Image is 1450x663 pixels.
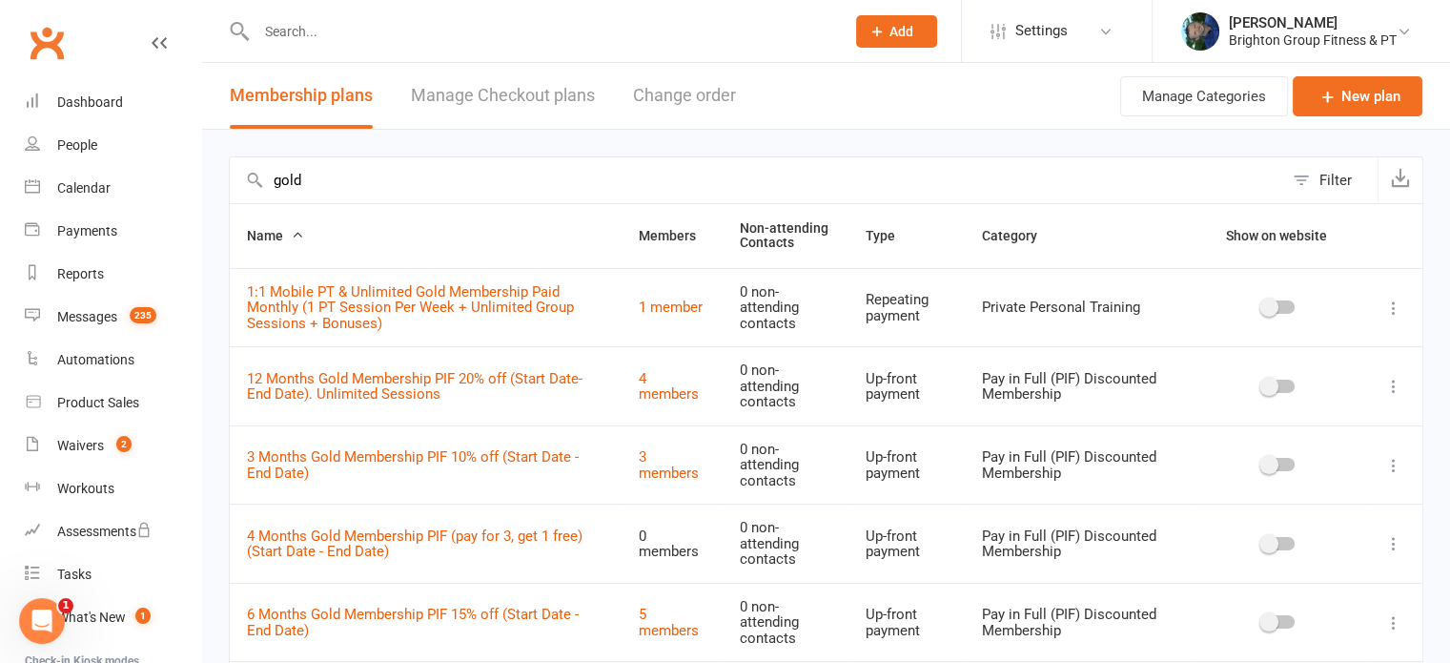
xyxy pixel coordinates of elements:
[866,224,916,247] button: Type
[866,228,916,243] span: Type
[230,157,1283,203] input: Search by name
[1293,76,1422,116] a: New plan
[633,63,736,129] button: Change order
[848,583,965,662] td: Up-front payment
[965,504,1192,583] td: Pay in Full (PIF) Discounted Membership
[723,583,848,662] td: 0 non-attending contacts
[25,167,201,210] a: Calendar
[25,81,201,124] a: Dashboard
[639,606,699,639] a: 5 members
[58,598,73,613] span: 1
[25,339,201,382] a: Automations
[57,94,123,110] div: Dashboard
[723,346,848,425] td: 0 non-attending contacts
[57,395,139,410] div: Product Sales
[639,299,703,316] a: 1 member
[965,583,1192,662] td: Pay in Full (PIF) Discounted Membership
[25,596,201,639] a: What's New1
[247,528,582,561] a: 4 Months Gold Membership PIF (pay for 3, get 1 free) (Start Date - End Date)
[723,268,848,347] td: 0 non-attending contacts
[25,425,201,467] a: Waivers 2
[982,224,1058,247] button: Category
[1229,31,1397,49] div: Brighton Group Fitness & PT
[57,438,104,453] div: Waivers
[723,504,848,583] td: 0 non-attending contacts
[25,124,201,167] a: People
[247,228,304,243] span: Name
[1283,157,1378,203] button: Filter
[848,346,965,425] td: Up-front payment
[856,15,937,48] button: Add
[1120,76,1288,116] button: Manage Categories
[25,382,201,425] a: Product Sales
[247,606,579,639] a: 6 Months Gold Membership PIF 15% off (Start Date - End Date)
[230,63,373,129] button: Membership plans
[247,370,582,404] a: 12 Months Gold Membership PIF 20% off (Start Date-End Date). Unlimited Sessions
[1181,12,1219,51] img: thumb_image1560898922.png
[57,180,111,196] div: Calendar
[57,309,117,324] div: Messages
[639,448,699,482] a: 3 members
[130,307,156,323] span: 235
[411,63,595,129] a: Manage Checkout plans
[1229,14,1397,31] div: [PERSON_NAME]
[57,223,117,238] div: Payments
[57,266,104,281] div: Reports
[57,610,126,625] div: What's New
[848,425,965,505] td: Up-front payment
[639,370,699,404] a: 4 members
[247,448,579,482] a: 3 Months Gold Membership PIF 10% off (Start Date - End Date)
[25,210,201,253] a: Payments
[135,608,151,624] span: 1
[723,204,848,268] th: Non-attending Contacts
[57,524,152,539] div: Assessments
[889,24,913,39] span: Add
[19,598,65,644] iframe: Intercom live chat
[25,510,201,553] a: Assessments
[57,481,114,496] div: Workouts
[723,425,848,505] td: 0 non-attending contacts
[965,346,1192,425] td: Pay in Full (PIF) Discounted Membership
[25,553,201,596] a: Tasks
[25,467,201,510] a: Workouts
[965,425,1192,505] td: Pay in Full (PIF) Discounted Membership
[848,504,965,583] td: Up-front payment
[622,504,723,583] td: 0 members
[1209,224,1348,247] button: Show on website
[982,228,1058,243] span: Category
[247,283,574,332] a: 1:1 Mobile PT & Unlimited Gold Membership Paid Monthly (1 PT Session Per Week + Unlimited Group S...
[1319,169,1352,192] div: Filter
[965,268,1192,347] td: Private Personal Training
[57,352,134,367] div: Automations
[1226,228,1327,243] span: Show on website
[116,436,132,452] span: 2
[251,18,831,45] input: Search...
[23,19,71,67] a: Clubworx
[25,253,201,296] a: Reports
[622,204,723,268] th: Members
[57,567,92,582] div: Tasks
[25,296,201,339] a: Messages 235
[57,137,97,153] div: People
[848,268,965,347] td: Repeating payment
[1015,10,1068,52] span: Settings
[247,224,304,247] button: Name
